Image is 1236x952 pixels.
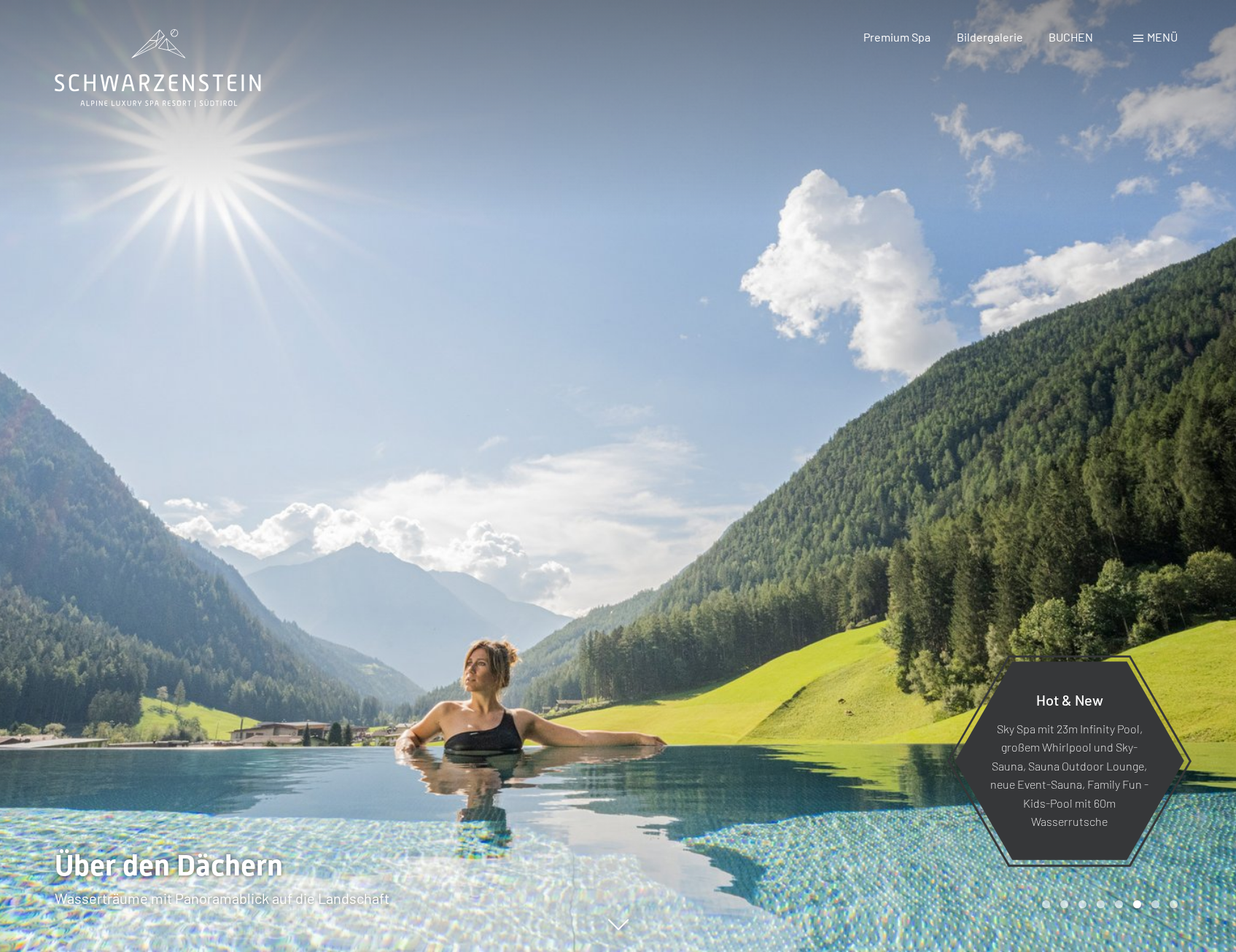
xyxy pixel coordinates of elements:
div: Carousel Page 1 [1042,900,1050,908]
div: Carousel Page 5 [1115,900,1123,908]
div: Carousel Pagination [1037,900,1178,908]
div: Carousel Page 3 [1078,900,1087,908]
span: Menü [1147,30,1178,44]
p: Sky Spa mit 23m Infinity Pool, großem Whirlpool und Sky-Sauna, Sauna Outdoor Lounge, neue Event-S... [990,719,1148,831]
span: Hot & New [1036,690,1103,708]
a: Hot & New Sky Spa mit 23m Infinity Pool, großem Whirlpool und Sky-Sauna, Sauna Outdoor Lounge, ne... [954,660,1185,861]
div: Carousel Page 8 [1170,900,1178,908]
div: Carousel Page 2 [1060,900,1068,908]
div: Carousel Page 4 [1097,900,1105,908]
a: Premium Spa [863,30,930,44]
div: Carousel Page 7 [1151,900,1159,908]
div: Carousel Page 6 (Current Slide) [1133,900,1141,908]
a: Bildergalerie [957,30,1023,44]
a: BUCHEN [1049,30,1093,44]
